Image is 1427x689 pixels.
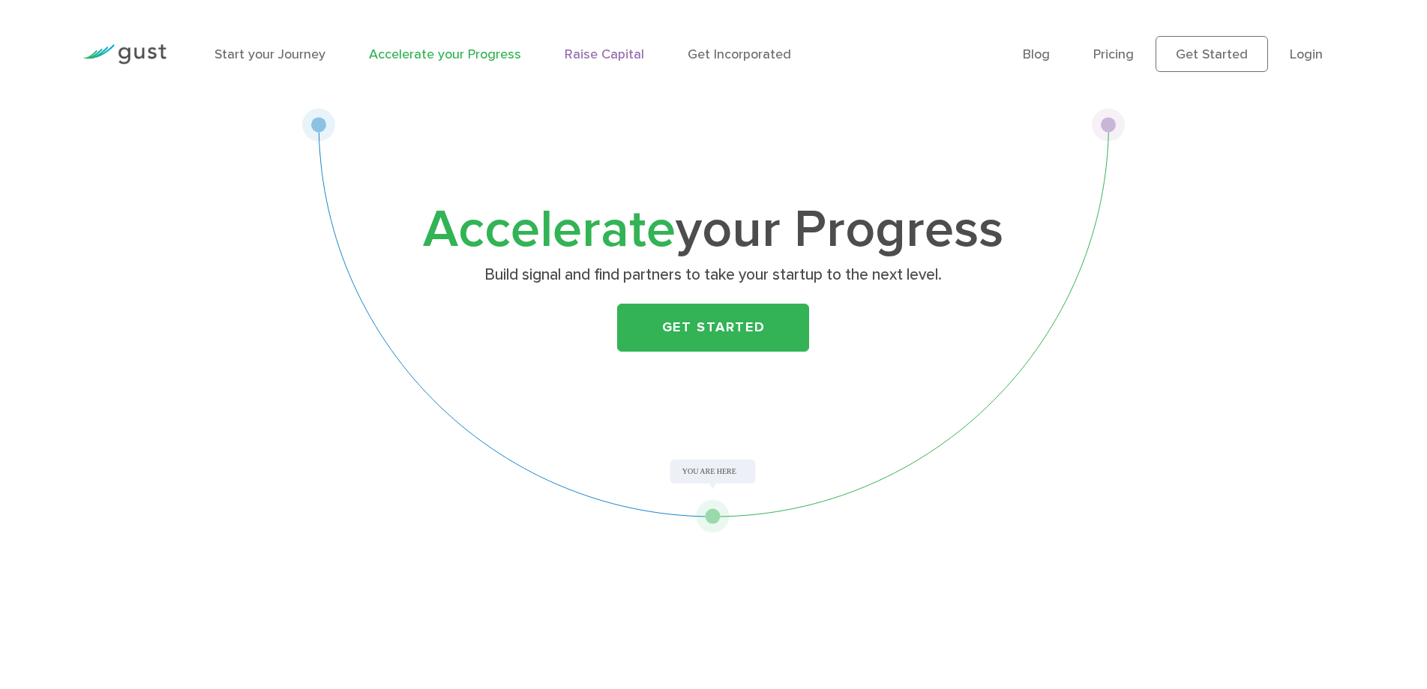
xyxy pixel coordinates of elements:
[417,206,1009,254] h1: your Progress
[1023,46,1050,62] a: Blog
[1290,46,1323,62] a: Login
[423,198,676,261] span: Accelerate
[369,46,521,62] a: Accelerate your Progress
[214,46,325,62] a: Start your Journey
[423,265,1004,286] p: Build signal and find partners to take your startup to the next level.
[617,304,809,352] a: Get Started
[565,46,644,62] a: Raise Capital
[1093,46,1134,62] a: Pricing
[82,44,166,64] img: Gust Logo
[688,46,791,62] a: Get Incorporated
[1156,36,1268,72] a: Get Started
